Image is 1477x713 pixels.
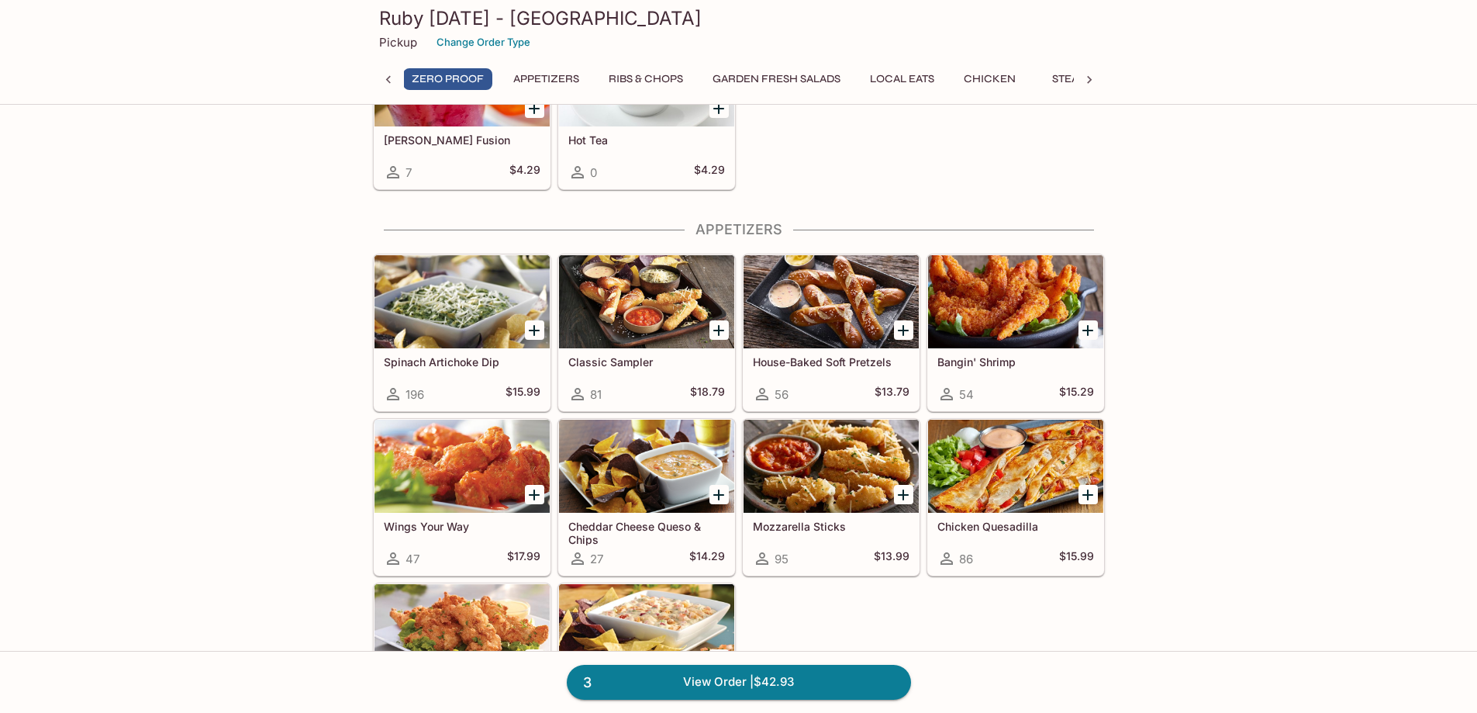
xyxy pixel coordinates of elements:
h5: $18.79 [690,385,725,403]
button: Ribs & Chops [600,68,692,90]
div: Shrimp Fondue [559,584,734,677]
div: Classic Sampler [559,255,734,348]
a: [PERSON_NAME] Fusion7$4.29 [374,33,550,189]
button: Add Berry Fusion [525,99,544,118]
span: 0 [590,165,597,180]
h5: Spinach Artichoke Dip [384,355,540,369]
button: Add Mozzarella Sticks [894,485,913,504]
a: House-Baked Soft Pretzels56$13.79 [743,254,920,411]
button: Appetizers [505,68,588,90]
div: Mozzarella Sticks [744,420,919,513]
h5: Mozzarella Sticks [753,520,909,533]
h5: Wings Your Way [384,520,540,533]
button: Local Eats [861,68,943,90]
a: Classic Sampler81$18.79 [558,254,735,411]
h5: Classic Sampler [568,355,725,369]
h5: $17.99 [507,549,540,568]
button: Zero Proof [403,68,492,90]
div: Spinach Artichoke Dip [374,255,550,348]
a: Mozzarella Sticks95$13.99 [743,419,920,576]
button: Add Classic Sampler [709,320,729,340]
h3: Ruby [DATE] - [GEOGRAPHIC_DATA] [379,6,1099,30]
button: Add Chicken Tenders [525,649,544,669]
h4: Appetizers [373,221,1105,238]
button: Add Hot Tea [709,99,729,118]
a: Wings Your Way47$17.99 [374,419,550,576]
h5: $4.29 [694,163,725,182]
div: Bangin' Shrimp [928,255,1103,348]
button: Garden Fresh Salads [704,68,849,90]
h5: $14.29 [689,549,725,568]
div: House-Baked Soft Pretzels [744,255,919,348]
h5: House-Baked Soft Pretzels [753,355,909,369]
span: 196 [405,387,424,402]
button: Chicken [955,68,1025,90]
button: Add Spinach Artichoke Dip [525,320,544,340]
button: Change Order Type [430,30,537,54]
a: Chicken Quesadilla86$15.99 [927,419,1104,576]
a: 3View Order |$42.93 [567,665,911,699]
h5: $4.29 [509,163,540,182]
span: 86 [959,552,973,566]
h5: Cheddar Cheese Queso & Chips [568,520,725,545]
div: Chicken Tenders [374,584,550,677]
button: Add Shrimp Fondue [709,649,729,669]
h5: $15.99 [506,385,540,403]
h5: Bangin' Shrimp [937,355,1094,369]
h5: Hot Tea [568,133,725,147]
span: 7 [405,165,412,180]
h5: $15.29 [1059,385,1094,403]
h5: [PERSON_NAME] Fusion [384,133,540,147]
button: Add Wings Your Way [525,485,544,504]
div: Wings Your Way [374,420,550,513]
div: Chicken Quesadilla [928,420,1103,513]
span: 56 [775,387,789,402]
button: Steaks [1037,68,1107,90]
h5: $13.79 [875,385,909,403]
h5: $15.99 [1059,549,1094,568]
a: Hot Tea0$4.29 [558,33,735,189]
h5: $13.99 [874,549,909,568]
span: 47 [405,552,419,566]
a: Spinach Artichoke Dip196$15.99 [374,254,550,411]
a: Cheddar Cheese Queso & Chips27$14.29 [558,419,735,576]
button: Add Chicken Quesadilla [1078,485,1098,504]
button: Add Cheddar Cheese Queso & Chips [709,485,729,504]
span: 95 [775,552,789,566]
button: Add House-Baked Soft Pretzels [894,320,913,340]
div: Hot Tea [559,33,734,126]
p: Pickup [379,35,417,50]
div: Berry Fusion [374,33,550,126]
span: 27 [590,552,603,566]
a: Bangin' Shrimp54$15.29 [927,254,1104,411]
span: 81 [590,387,602,402]
div: Cheddar Cheese Queso & Chips [559,420,734,513]
span: 54 [959,387,974,402]
span: 3 [574,672,601,694]
button: Add Bangin' Shrimp [1078,320,1098,340]
h5: Chicken Quesadilla [937,520,1094,533]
